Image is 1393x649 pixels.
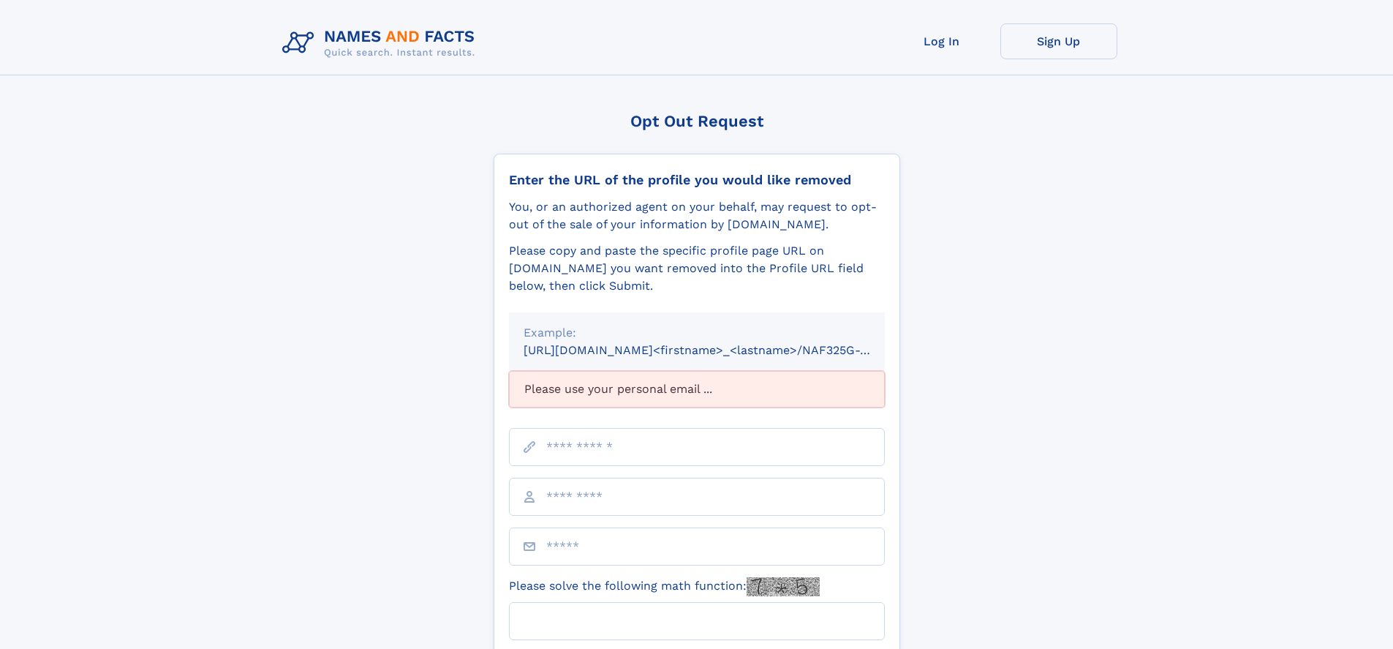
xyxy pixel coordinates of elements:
small: [URL][DOMAIN_NAME]<firstname>_<lastname>/NAF325G-xxxxxxxx [524,343,913,357]
label: Please solve the following math function: [509,577,820,596]
div: Enter the URL of the profile you would like removed [509,172,885,188]
div: Example: [524,324,870,342]
a: Log In [883,23,1000,59]
div: You, or an authorized agent on your behalf, may request to opt-out of the sale of your informatio... [509,198,885,233]
div: Please copy and paste the specific profile page URL on [DOMAIN_NAME] you want removed into the Pr... [509,242,885,295]
div: Please use your personal email ... [509,371,885,408]
a: Sign Up [1000,23,1117,59]
img: Logo Names and Facts [276,23,487,63]
div: Opt Out Request [494,112,900,130]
